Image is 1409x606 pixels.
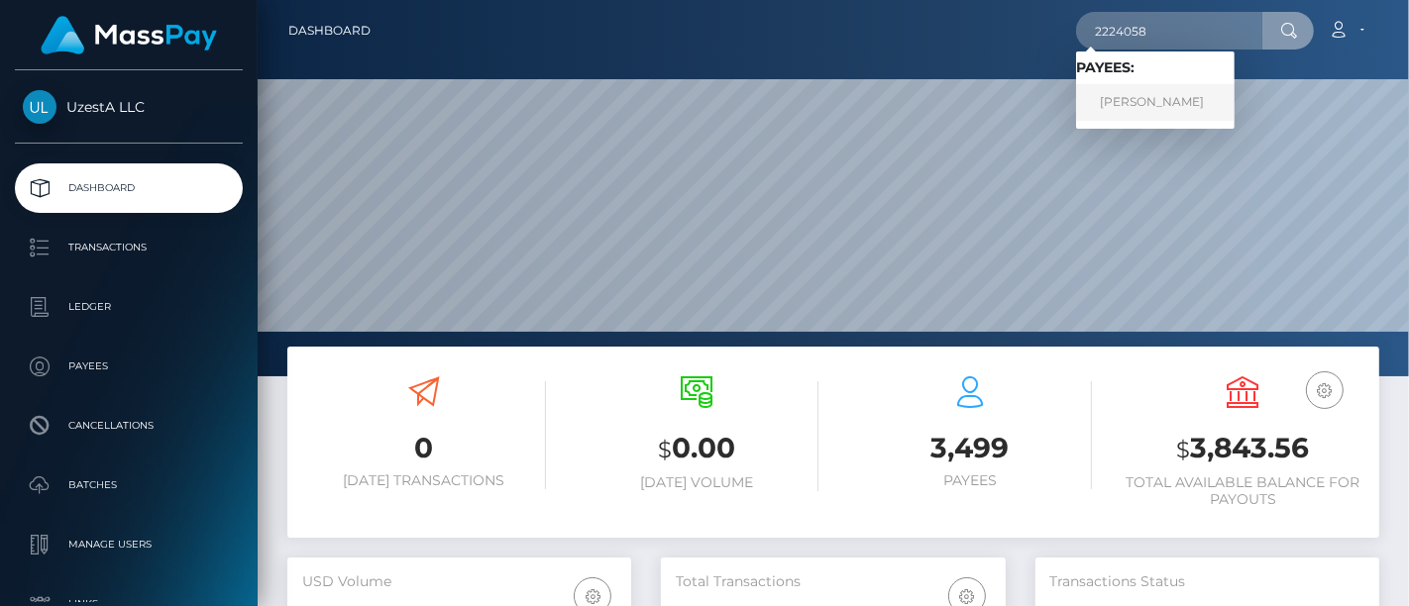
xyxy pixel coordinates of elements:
a: Ledger [15,282,243,332]
p: Batches [23,470,235,500]
h6: Total Available Balance for Payouts [1122,474,1365,508]
h6: [DATE] Transactions [302,472,546,489]
a: Manage Users [15,520,243,569]
input: Search... [1076,12,1262,50]
a: Batches [15,460,243,510]
p: Ledger [23,292,235,322]
p: Manage Users [23,530,235,559]
span: UzestA LLC [15,98,243,116]
p: Cancellations [23,411,235,441]
h6: [DATE] Volume [576,474,819,491]
h5: Total Transactions [676,572,990,592]
h3: 3,499 [848,429,1092,467]
a: Dashboard [288,10,371,51]
h5: USD Volume [302,572,616,592]
a: Payees [15,342,243,391]
h3: 3,843.56 [1122,429,1365,469]
small: $ [658,436,672,463]
h5: Transactions Status [1050,572,1364,592]
a: Dashboard [15,163,243,213]
a: Cancellations [15,401,243,451]
h6: Payees [848,472,1092,489]
small: $ [1176,436,1190,463]
a: [PERSON_NAME] [1076,84,1235,121]
p: Payees [23,352,235,381]
h3: 0.00 [576,429,819,469]
img: UzestA LLC [23,90,56,124]
h3: 0 [302,429,546,467]
img: MassPay Logo [41,16,217,54]
a: Transactions [15,223,243,272]
p: Dashboard [23,173,235,203]
h6: Payees: [1076,59,1235,76]
p: Transactions [23,233,235,262]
